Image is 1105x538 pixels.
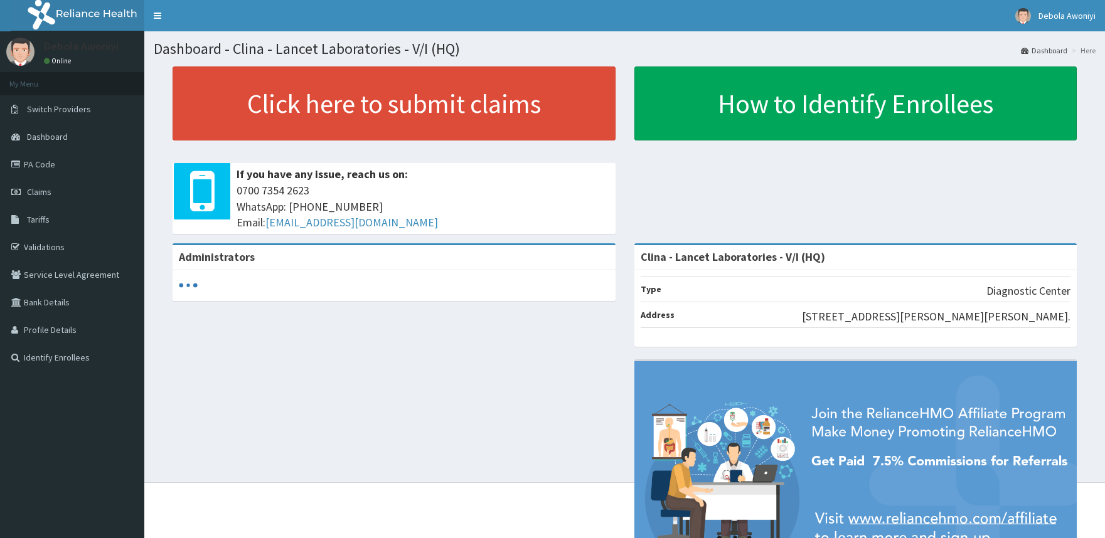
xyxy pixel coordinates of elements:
a: [EMAIL_ADDRESS][DOMAIN_NAME] [265,215,438,229]
a: Online [44,56,74,65]
span: Claims [27,186,51,198]
img: User Image [1015,8,1031,24]
a: Click here to submit claims [173,66,616,140]
p: Debola Awoniyi [44,41,119,52]
b: Type [641,283,661,295]
b: Address [641,309,675,320]
img: User Image [6,38,35,66]
span: Debola Awoniyi [1038,10,1096,21]
li: Here [1069,45,1096,56]
strong: Clina - Lancet Laboratories - V/I (HQ) [641,250,825,264]
svg: audio-loading [179,276,198,295]
span: 0700 7354 2623 WhatsApp: [PHONE_NUMBER] Email: [237,182,609,231]
a: How to Identify Enrollees [634,66,1077,140]
b: Administrators [179,250,255,264]
a: Dashboard [1021,45,1067,56]
h1: Dashboard - Clina - Lancet Laboratories - V/I (HQ) [154,41,1096,57]
p: [STREET_ADDRESS][PERSON_NAME][PERSON_NAME]. [802,309,1070,325]
b: If you have any issue, reach us on: [237,167,408,181]
span: Tariffs [27,214,50,225]
span: Switch Providers [27,103,91,115]
p: Diagnostic Center [986,283,1070,299]
span: Dashboard [27,131,68,142]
